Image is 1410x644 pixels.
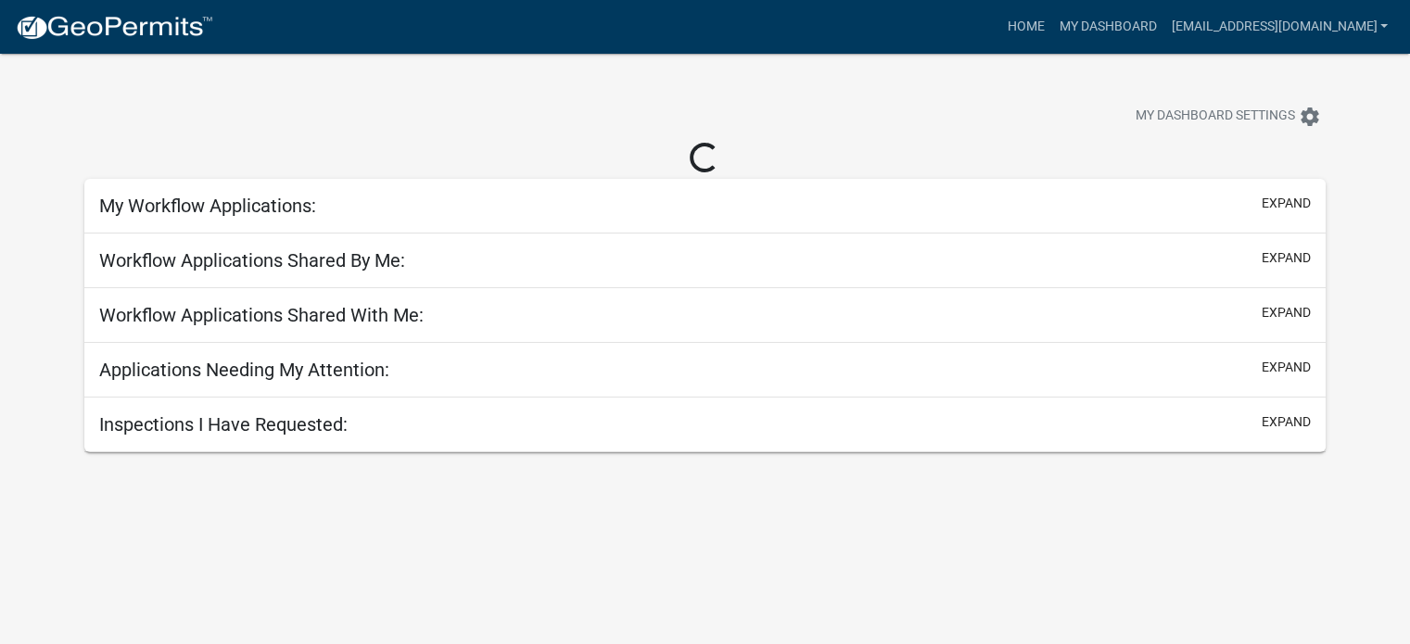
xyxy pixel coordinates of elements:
[1262,412,1311,432] button: expand
[1262,194,1311,213] button: expand
[1262,358,1311,377] button: expand
[99,304,424,326] h5: Workflow Applications Shared With Me:
[1262,248,1311,268] button: expand
[1299,106,1321,128] i: settings
[99,249,405,271] h5: Workflow Applications Shared By Me:
[999,9,1051,44] a: Home
[99,413,348,436] h5: Inspections I Have Requested:
[1136,106,1295,128] span: My Dashboard Settings
[1051,9,1163,44] a: My Dashboard
[1262,303,1311,322] button: expand
[99,195,316,217] h5: My Workflow Applications:
[1163,9,1395,44] a: [EMAIL_ADDRESS][DOMAIN_NAME]
[99,359,389,381] h5: Applications Needing My Attention:
[1121,98,1336,134] button: My Dashboard Settingssettings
